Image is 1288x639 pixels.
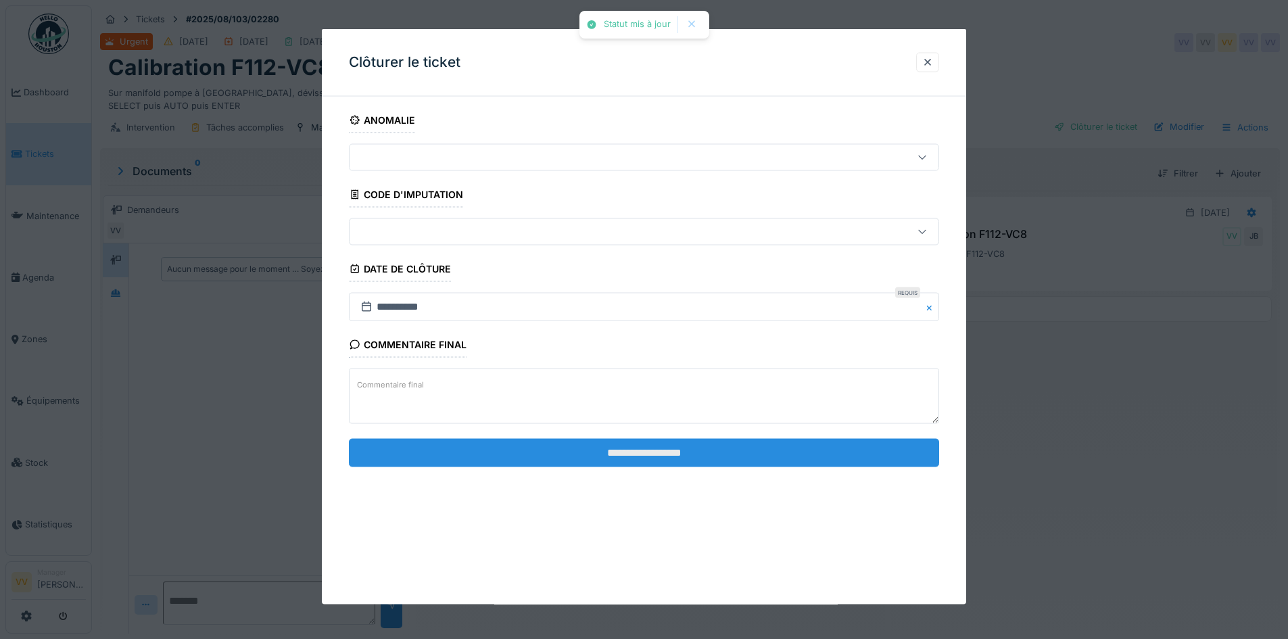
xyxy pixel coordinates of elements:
[349,110,415,133] div: Anomalie
[349,335,467,358] div: Commentaire final
[349,54,460,71] h3: Clôturer le ticket
[924,293,939,321] button: Close
[604,19,671,30] div: Statut mis à jour
[349,259,451,282] div: Date de clôture
[354,376,427,393] label: Commentaire final
[895,287,920,298] div: Requis
[349,185,463,208] div: Code d'imputation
